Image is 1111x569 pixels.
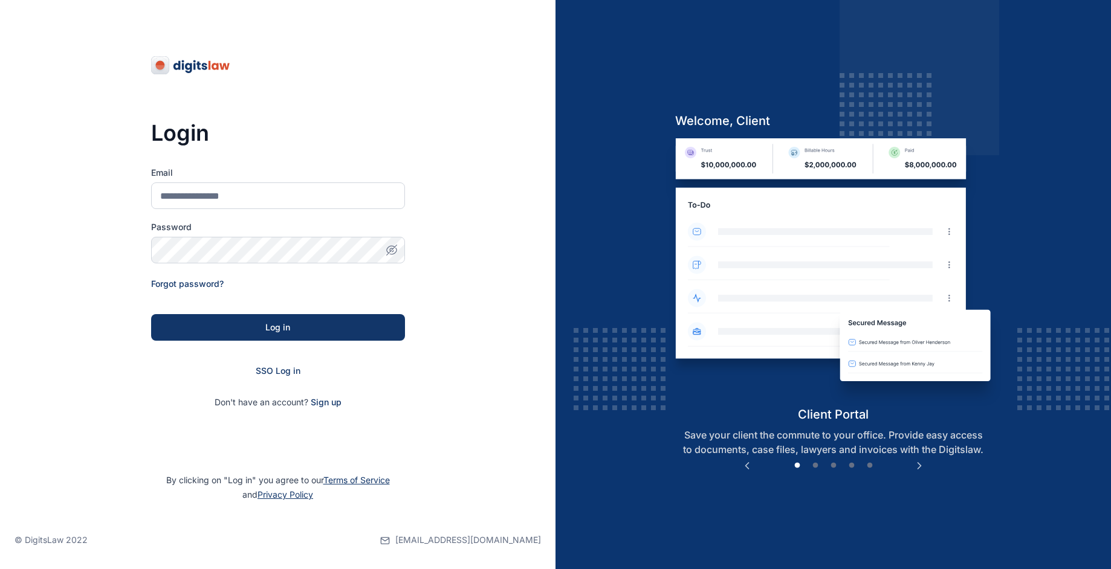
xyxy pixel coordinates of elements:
p: By clicking on "Log in" you agree to our [15,473,541,502]
button: Next [913,460,925,472]
a: Forgot password? [151,278,224,289]
button: 3 [828,460,840,472]
span: [EMAIL_ADDRESS][DOMAIN_NAME] [395,534,541,546]
a: Privacy Policy [258,489,313,500]
a: Sign up [311,397,342,407]
div: Log in [170,321,386,333]
button: 2 [809,460,821,472]
p: © DigitsLaw 2022 [15,534,88,546]
img: digitslaw-logo [151,56,231,75]
button: Previous [741,460,753,472]
span: Sign up [311,396,342,408]
h5: welcome, client [666,112,1001,129]
button: 4 [846,460,858,472]
h5: client portal [666,406,1001,423]
h3: Login [151,121,405,145]
a: Terms of Service [323,475,390,485]
a: [EMAIL_ADDRESS][DOMAIN_NAME] [380,511,541,569]
p: Save your client the commute to your office. Provide easy access to documents, case files, lawyer... [666,428,1001,457]
label: Password [151,221,405,233]
button: 1 [791,460,803,472]
p: Don't have an account? [151,396,405,408]
button: Log in [151,314,405,341]
a: SSO Log in [256,365,300,376]
img: client-portal [666,138,1001,406]
span: and [242,489,313,500]
label: Email [151,167,405,179]
button: 5 [864,460,876,472]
